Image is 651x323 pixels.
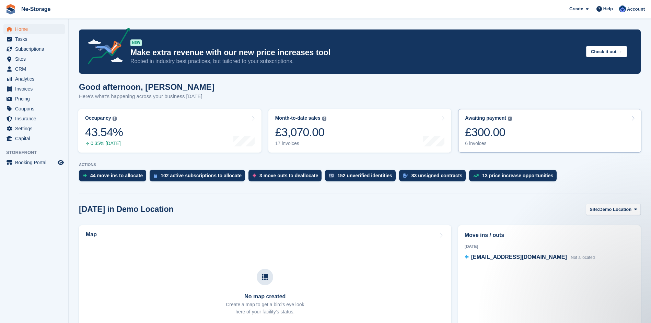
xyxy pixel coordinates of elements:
img: price-adjustments-announcement-icon-8257ccfd72463d97f412b2fc003d46551f7dbcb40ab6d574587a9cd5c0d94... [82,28,130,67]
img: move_outs_to_deallocate_icon-f764333ba52eb49d3ac5e1228854f67142a1ed5810a6f6cc68b1a99e826820c5.svg [253,174,256,178]
a: 152 unverified identities [325,170,399,185]
p: Rooted in industry best practices, but tailored to your subscriptions. [130,58,581,65]
a: menu [3,44,65,54]
div: 152 unverified identities [337,173,392,178]
a: menu [3,54,65,64]
span: Capital [15,134,56,143]
a: menu [3,158,65,167]
a: menu [3,134,65,143]
div: Occupancy [85,115,111,121]
span: Site: [590,206,599,213]
span: Tasks [15,34,56,44]
a: menu [3,74,65,84]
a: menu [3,124,65,133]
img: icon-info-grey-7440780725fd019a000dd9b08b2336e03edf1995a4989e88bcd33f0948082b44.svg [113,117,117,121]
img: map-icn-33ee37083ee616e46c38cad1a60f524a97daa1e2b2c8c0bc3eb3415660979fc1.svg [262,274,268,280]
a: menu [3,24,65,34]
a: Preview store [57,158,65,167]
p: ACTIONS [79,163,641,167]
h2: Move ins / outs [465,231,634,239]
div: 102 active subscriptions to allocate [161,173,242,178]
h3: No map created [226,294,304,300]
span: Demo Location [599,206,631,213]
a: menu [3,34,65,44]
a: Awaiting payment £300.00 6 invoices [458,109,641,153]
div: 17 invoices [275,141,326,146]
a: 3 move outs to deallocate [248,170,325,185]
div: 44 move ins to allocate [90,173,143,178]
div: 6 invoices [465,141,512,146]
span: Not allocated [571,255,595,260]
a: Month-to-date sales £3,070.00 17 invoices [268,109,452,153]
span: Help [603,5,613,12]
button: Check it out → [586,46,627,57]
h1: Good afternoon, [PERSON_NAME] [79,82,214,92]
a: 13 price increase opportunities [469,170,560,185]
img: Karol Carter [619,5,626,12]
span: Insurance [15,114,56,123]
span: Storefront [6,149,68,156]
a: 83 unsigned contracts [399,170,469,185]
img: verify_identity-adf6edd0f0f0b5bbfe63781bf79b02c33cf7c696d77639b501bdc392416b5a36.svg [329,174,334,178]
div: £300.00 [465,125,512,139]
a: menu [3,104,65,113]
div: NEW [130,39,142,46]
span: Home [15,24,56,34]
a: [EMAIL_ADDRESS][DOMAIN_NAME] Not allocated [465,253,595,262]
span: Sites [15,54,56,64]
span: Booking Portal [15,158,56,167]
span: Create [569,5,583,12]
span: Coupons [15,104,56,113]
div: 0.35% [DATE] [85,141,123,146]
a: Ne-Storage [19,3,53,15]
span: [EMAIL_ADDRESS][DOMAIN_NAME] [471,254,567,260]
img: contract_signature_icon-13c848040528278c33f63329250d36e43548de30e8caae1d1a13099fd9432cc5.svg [403,174,408,178]
span: Invoices [15,84,56,94]
p: Make extra revenue with our new price increases tool [130,48,581,58]
a: menu [3,94,65,104]
span: Analytics [15,74,56,84]
div: [DATE] [465,243,634,250]
a: 44 move ins to allocate [79,170,150,185]
img: stora-icon-8386f47178a22dfd0bd8f6a31ec36ba5ce8667c1dd55bd0f319d3a0aa187defe.svg [5,4,16,14]
img: price_increase_opportunities-93ffe204e8149a01c8c9dc8f82e8f89637d9d84a8eef4429ea346261dce0b2c0.svg [473,174,479,177]
div: £3,070.00 [275,125,326,139]
p: Here's what's happening across your business [DATE] [79,93,214,100]
h2: Map [86,231,97,238]
div: Month-to-date sales [275,115,321,121]
div: Awaiting payment [465,115,506,121]
img: icon-info-grey-7440780725fd019a000dd9b08b2336e03edf1995a4989e88bcd33f0948082b44.svg [508,117,512,121]
div: 83 unsigned contracts [411,173,463,178]
span: CRM [15,64,56,74]
a: menu [3,114,65,123]
img: move_ins_to_allocate_icon-fdf77a2bb77ea45bf5b3d319d69a93e2d87916cf1d5bf7949dd705db3b84f3ca.svg [83,174,87,178]
div: 43.54% [85,125,123,139]
img: active_subscription_to_allocate_icon-d502201f5373d7db506a760aba3b589e785aa758c864c3986d89f69b8ff3... [154,174,157,178]
p: Create a map to get a bird's eye look here of your facility's status. [226,301,304,315]
div: 3 move outs to deallocate [259,173,318,178]
img: icon-info-grey-7440780725fd019a000dd9b08b2336e03edf1995a4989e88bcd33f0948082b44.svg [322,117,326,121]
h2: [DATE] in Demo Location [79,205,174,214]
a: Occupancy 43.54% 0.35% [DATE] [78,109,261,153]
div: 13 price increase opportunities [482,173,553,178]
span: Subscriptions [15,44,56,54]
span: Pricing [15,94,56,104]
a: 102 active subscriptions to allocate [150,170,248,185]
button: Site: Demo Location [586,204,641,215]
span: Settings [15,124,56,133]
a: menu [3,64,65,74]
a: menu [3,84,65,94]
span: Account [627,6,645,13]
